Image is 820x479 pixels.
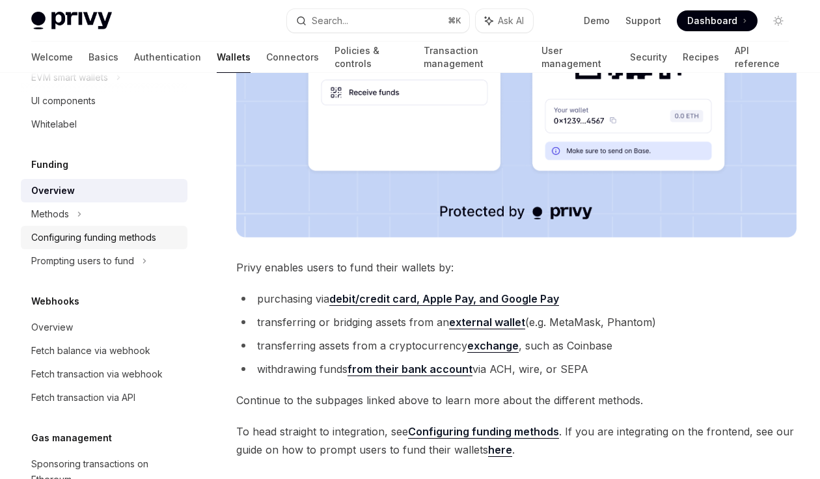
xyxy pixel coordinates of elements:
[287,9,469,33] button: Search...⌘K
[312,13,348,29] div: Search...
[236,290,797,308] li: purchasing via
[408,425,559,439] a: Configuring funding methods
[329,292,559,306] a: debit/credit card, Apple Pay, and Google Pay
[217,42,251,73] a: Wallets
[31,294,79,309] h5: Webhooks
[236,313,797,331] li: transferring or bridging assets from an (e.g. MetaMask, Phantom)
[21,339,187,363] a: Fetch balance via webhook
[630,42,667,73] a: Security
[449,316,525,329] a: external wallet
[498,14,524,27] span: Ask AI
[768,10,789,31] button: Toggle dark mode
[21,226,187,249] a: Configuring funding methods
[467,339,519,352] strong: exchange
[329,292,559,305] strong: debit/credit card, Apple Pay, and Google Pay
[31,42,73,73] a: Welcome
[31,93,96,109] div: UI components
[735,42,789,73] a: API reference
[236,391,797,409] span: Continue to the subpages linked above to learn more about the different methods.
[236,422,797,459] span: To head straight to integration, see . If you are integrating on the frontend, see our guide on h...
[424,42,526,73] a: Transaction management
[348,363,472,376] a: from their bank account
[335,42,408,73] a: Policies & controls
[476,9,533,33] button: Ask AI
[236,360,797,378] li: withdrawing funds via ACH, wire, or SEPA
[488,443,512,457] a: here
[31,183,75,198] div: Overview
[236,336,797,355] li: transferring assets from a cryptocurrency , such as Coinbase
[31,390,135,405] div: Fetch transaction via API
[31,157,68,172] h5: Funding
[448,16,461,26] span: ⌘ K
[31,343,150,359] div: Fetch balance via webhook
[89,42,118,73] a: Basics
[541,42,614,73] a: User management
[584,14,610,27] a: Demo
[21,386,187,409] a: Fetch transaction via API
[31,253,134,269] div: Prompting users to fund
[31,230,156,245] div: Configuring funding methods
[266,42,319,73] a: Connectors
[236,258,797,277] span: Privy enables users to fund their wallets by:
[31,116,77,132] div: Whitelabel
[21,316,187,339] a: Overview
[625,14,661,27] a: Support
[677,10,758,31] a: Dashboard
[31,320,73,335] div: Overview
[21,179,187,202] a: Overview
[687,14,737,27] span: Dashboard
[31,430,112,446] h5: Gas management
[31,206,69,222] div: Methods
[683,42,719,73] a: Recipes
[21,113,187,136] a: Whitelabel
[21,89,187,113] a: UI components
[21,363,187,386] a: Fetch transaction via webhook
[134,42,201,73] a: Authentication
[31,12,112,30] img: light logo
[467,339,519,353] a: exchange
[31,366,163,382] div: Fetch transaction via webhook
